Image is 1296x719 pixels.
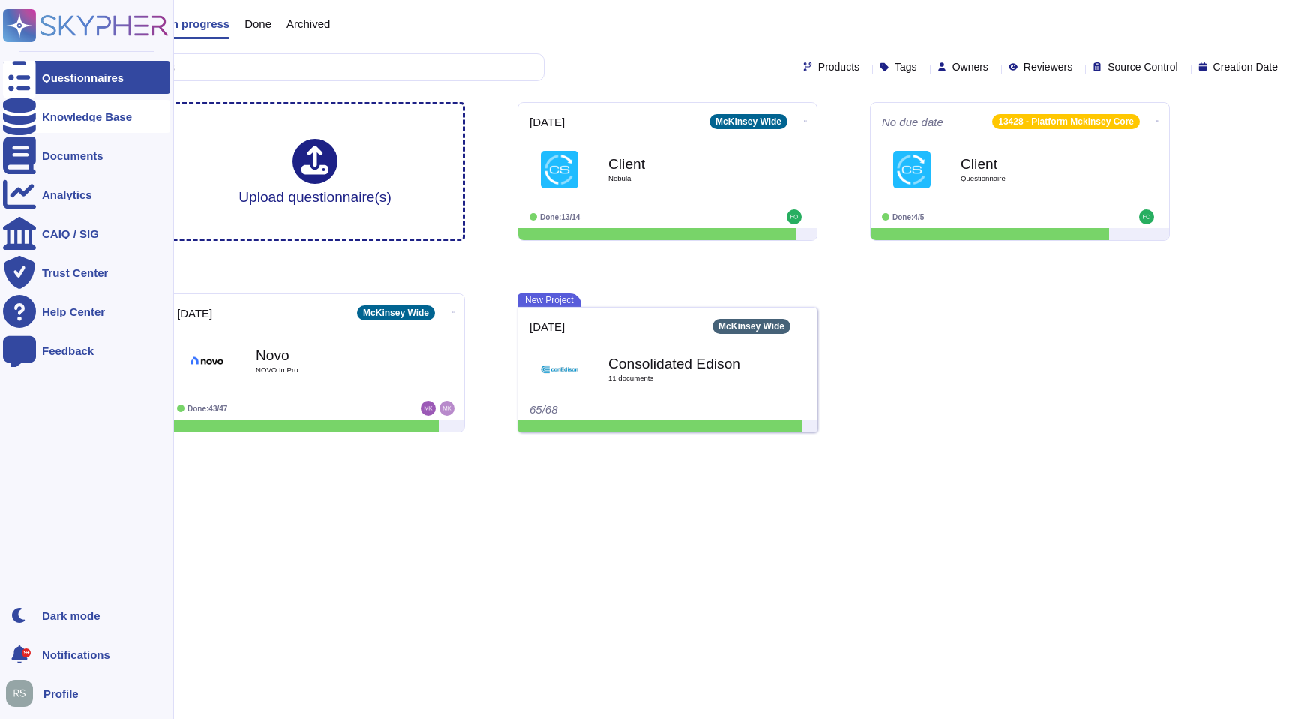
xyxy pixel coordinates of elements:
[3,61,170,94] a: Questionnaires
[168,18,229,29] span: In progress
[541,151,578,188] img: Logo
[712,319,790,334] div: McKinsey Wide
[43,688,79,699] span: Profile
[3,100,170,133] a: Knowledge Base
[608,356,758,371] b: Consolidated Edison
[6,680,33,707] img: user
[3,217,170,250] a: CAIQ / SIG
[517,293,581,307] span: New Project
[529,321,565,332] span: [DATE]
[1108,62,1177,72] span: Source Control
[42,610,100,621] div: Dark mode
[42,306,105,317] div: Help Center
[1024,62,1072,72] span: Reviewers
[187,405,227,413] span: Done: 43/47
[286,18,330,29] span: Archived
[42,150,103,161] div: Documents
[529,403,558,416] span: 65/68
[256,348,406,363] b: Novo
[540,213,580,221] span: Done: 13/14
[3,256,170,289] a: Trust Center
[244,18,271,29] span: Done
[357,305,435,320] div: McKinsey Wide
[882,116,943,128] span: No due date
[256,366,406,374] span: NOVO ImPro
[709,114,787,129] div: McKinsey Wide
[3,178,170,211] a: Analytics
[895,62,917,72] span: Tags
[541,350,578,388] img: Logo
[3,139,170,172] a: Documents
[1213,62,1278,72] span: Creation Date
[42,111,132,122] div: Knowledge Base
[42,189,92,200] div: Analytics
[22,648,31,657] div: 9+
[961,157,1111,171] b: Client
[59,54,544,80] input: Search by keywords
[439,401,454,416] img: user
[893,151,931,188] img: Logo
[961,175,1111,182] span: Questionnaire
[892,213,924,221] span: Done: 4/5
[818,62,859,72] span: Products
[3,334,170,367] a: Feedback
[238,139,391,204] div: Upload questionnaire(s)
[608,175,758,182] span: Nebula
[3,295,170,328] a: Help Center
[529,116,565,128] span: [DATE]
[1139,209,1154,224] img: user
[177,308,212,319] span: [DATE]
[608,157,758,171] b: Client
[952,62,988,72] span: Owners
[3,677,43,710] button: user
[608,375,758,382] span: 11 document s
[42,345,94,356] div: Feedback
[188,342,226,380] img: Logo
[992,114,1140,129] div: 13428 - Platform Mckinsey Core
[42,267,108,278] div: Trust Center
[42,228,99,239] div: CAIQ / SIG
[787,209,802,224] img: user
[421,401,436,416] img: user
[42,649,110,660] span: Notifications
[42,72,124,83] div: Questionnaires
